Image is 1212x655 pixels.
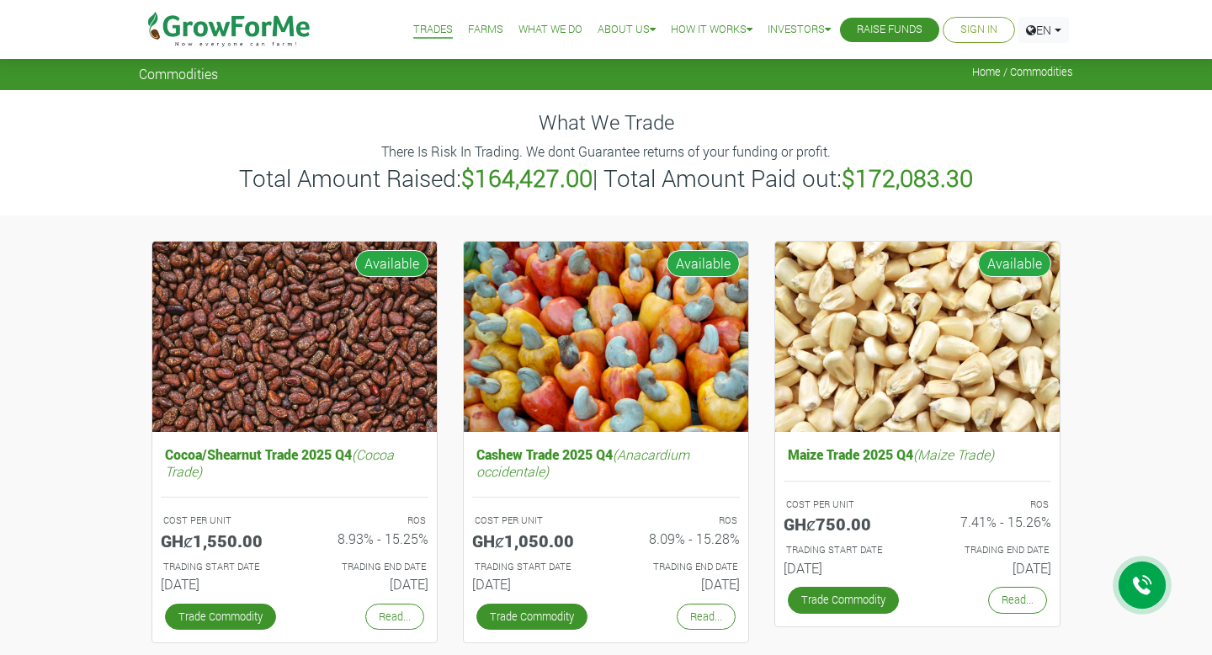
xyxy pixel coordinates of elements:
h4: What We Trade [139,110,1073,135]
span: Available [978,250,1051,277]
p: Estimated Trading End Date [933,543,1049,557]
i: (Cocoa Trade) [165,445,394,479]
b: $164,427.00 [461,162,593,194]
p: COST PER UNIT [786,498,902,512]
p: COST PER UNIT [163,514,279,528]
a: What We Do [518,21,582,39]
h6: [DATE] [161,576,282,592]
h6: [DATE] [619,576,740,592]
a: Cashew Trade 2025 Q4(Anacardium occidentale) COST PER UNIT GHȼ1,050.00 ROS 8.09% - 15.28% TRADING... [472,442,740,599]
h5: GHȼ1,050.00 [472,530,593,551]
img: growforme image [152,242,437,433]
a: Trade Commodity [476,604,587,630]
a: Sign In [960,21,997,39]
a: Farms [468,21,503,39]
a: Read... [365,604,424,630]
h6: 8.09% - 15.28% [619,530,740,546]
a: Raise Funds [857,21,922,39]
a: Trade Commodity [788,587,899,613]
a: Trade Commodity [165,604,276,630]
p: ROS [933,498,1049,512]
p: ROS [621,514,737,528]
a: EN [1018,17,1069,43]
img: growforme image [464,242,748,433]
h6: [DATE] [472,576,593,592]
h5: Cashew Trade 2025 Q4 [472,442,740,482]
p: Estimated Trading Start Date [475,560,591,574]
span: Available [667,250,740,277]
p: Estimated Trading Start Date [786,543,902,557]
h6: [DATE] [784,560,905,576]
a: Read... [677,604,736,630]
p: Estimated Trading End Date [621,560,737,574]
span: Home / Commodities [972,66,1073,78]
a: Cocoa/Shearnut Trade 2025 Q4(Cocoa Trade) COST PER UNIT GHȼ1,550.00 ROS 8.93% - 15.25% TRADING ST... [161,442,428,599]
a: Read... [988,587,1047,613]
h6: [DATE] [307,576,428,592]
p: Estimated Trading Start Date [163,560,279,574]
p: There Is Risk In Trading. We dont Guarantee returns of your funding or profit. [141,141,1071,162]
a: How it Works [671,21,752,39]
a: Trades [413,21,453,39]
h5: GHȼ750.00 [784,514,905,534]
a: Investors [768,21,831,39]
a: Maize Trade 2025 Q4(Maize Trade) COST PER UNIT GHȼ750.00 ROS 7.41% - 15.26% TRADING START DATE [D... [784,442,1051,583]
i: (Maize Trade) [913,445,994,463]
a: About Us [598,21,656,39]
h6: [DATE] [930,560,1051,576]
span: Available [355,250,428,277]
b: $172,083.30 [842,162,973,194]
h3: Total Amount Raised: | Total Amount Paid out: [141,164,1071,193]
span: Commodities [139,66,218,82]
h6: 8.93% - 15.25% [307,530,428,546]
i: (Anacardium occidentale) [476,445,689,479]
p: ROS [310,514,426,528]
h5: GHȼ1,550.00 [161,530,282,551]
img: growforme image [775,242,1060,433]
h5: Cocoa/Shearnut Trade 2025 Q4 [161,442,428,482]
h6: 7.41% - 15.26% [930,514,1051,530]
p: COST PER UNIT [475,514,591,528]
h5: Maize Trade 2025 Q4 [784,442,1051,466]
p: Estimated Trading End Date [310,560,426,574]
